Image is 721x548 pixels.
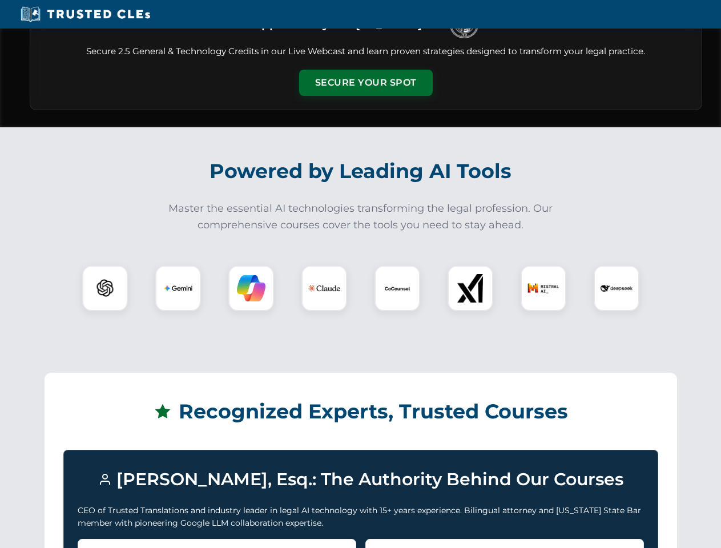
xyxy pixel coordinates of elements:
[383,274,412,303] img: CoCounsel Logo
[228,265,274,311] div: Copilot
[155,265,201,311] div: Gemini
[161,200,561,233] p: Master the essential AI technologies transforming the legal profession. Our comprehensive courses...
[44,45,688,58] p: Secure 2.5 General & Technology Credits in our Live Webcast and learn proven strategies designed ...
[527,272,559,304] img: Mistral AI Logo
[78,464,644,495] h3: [PERSON_NAME], Esq.: The Authority Behind Our Courses
[601,272,633,304] img: DeepSeek Logo
[164,274,192,303] img: Gemini Logo
[17,6,154,23] img: Trusted CLEs
[308,272,340,304] img: Claude Logo
[237,274,265,303] img: Copilot Logo
[63,392,658,432] h2: Recognized Experts, Trusted Courses
[521,265,566,311] div: Mistral AI
[88,272,122,305] img: ChatGPT Logo
[456,274,485,303] img: xAI Logo
[299,70,433,96] button: Secure Your Spot
[82,265,128,311] div: ChatGPT
[78,504,644,530] p: CEO of Trusted Translations and industry leader in legal AI technology with 15+ years experience....
[45,151,677,191] h2: Powered by Leading AI Tools
[374,265,420,311] div: CoCounsel
[594,265,639,311] div: DeepSeek
[448,265,493,311] div: xAI
[301,265,347,311] div: Claude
